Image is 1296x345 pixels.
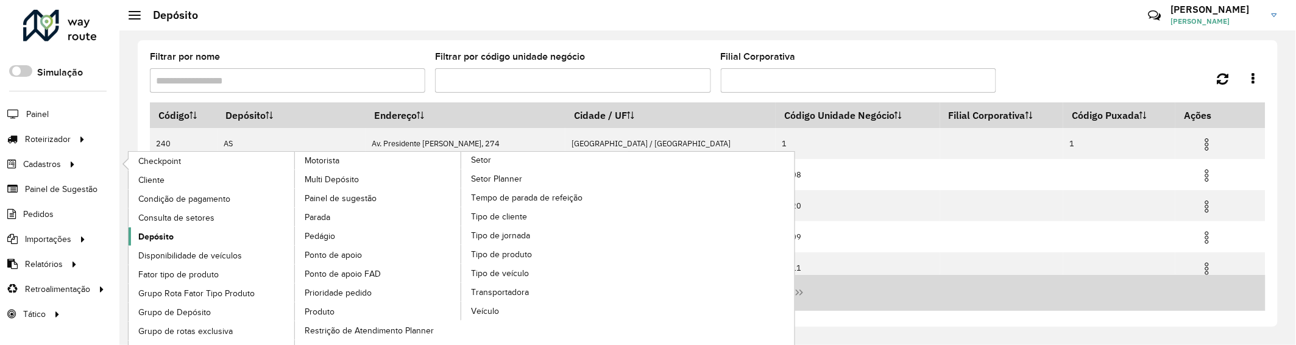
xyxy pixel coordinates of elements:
h2: Depósito [141,9,198,22]
a: Depósito [129,227,296,246]
span: Produto [305,305,335,318]
span: Importações [25,233,71,246]
span: Tático [23,308,46,321]
span: Cliente [138,174,165,187]
a: Grupo de rotas exclusiva [129,322,296,340]
a: Consulta de setores [129,208,296,227]
td: 1 [1063,128,1175,159]
span: Consulta de setores [138,212,214,224]
a: Produto [295,302,462,321]
span: Painel [26,108,49,121]
span: Tipo de produto [471,248,532,261]
span: Disponibilidade de veículos [138,249,242,262]
a: Disponibilidade de veículos [129,246,296,265]
label: Filtrar por código unidade negócio [435,49,585,64]
td: 1 [776,128,940,159]
th: Código Unidade Negócio [776,102,940,128]
label: Filial Corporativa [721,49,796,64]
span: Motorista [305,154,339,167]
a: Painel de sugestão [295,189,462,207]
span: Setor Planner [471,172,522,185]
a: Transportadora [461,283,628,301]
td: 0108 [776,159,940,190]
span: Condição de pagamento [138,193,230,205]
td: 0811 [776,252,940,283]
a: Tipo de jornada [461,226,628,244]
td: Av. Presidente [PERSON_NAME], 274 [366,128,565,159]
th: Cidade / UF [565,102,776,128]
a: Pedágio [295,227,462,245]
label: Simulação [37,65,83,80]
td: [GEOGRAPHIC_DATA] / [GEOGRAPHIC_DATA] [565,128,776,159]
span: [PERSON_NAME] [1171,16,1262,27]
span: Prioridade pedido [305,286,372,299]
a: Cliente [129,171,296,189]
a: Tipo de produto [461,245,628,263]
span: Grupo de rotas exclusiva [138,325,233,338]
span: Checkpoint [138,155,181,168]
span: Pedágio [305,230,335,243]
span: Depósito [138,230,174,243]
a: Checkpoint [129,152,296,170]
span: Grupo Rota Fator Tipo Produto [138,287,255,300]
label: Filtrar por nome [150,49,220,64]
a: Veículo [461,302,628,320]
span: Painel de Sugestão [25,183,97,196]
a: Tempo de parada de refeição [461,188,628,207]
a: Ponto de apoio [295,246,462,264]
span: Multi Depósito [305,173,359,186]
span: Cadastros [23,158,61,171]
a: Grupo de Depósito [129,303,296,321]
span: Tempo de parada de refeição [471,191,582,204]
span: Ponto de apoio [305,249,362,261]
span: Tipo de jornada [471,229,530,242]
a: Tipo de cliente [461,207,628,226]
th: Código [150,102,218,128]
td: 0709 [776,221,940,252]
a: Condição de pagamento [129,190,296,208]
th: Filial Corporativa [940,102,1063,128]
span: Fator tipo de produto [138,268,219,281]
th: Código Puxada [1063,102,1175,128]
td: AS [218,128,366,159]
h3: [PERSON_NAME] [1171,4,1262,15]
span: Tipo de cliente [471,210,527,223]
td: 240 [150,128,218,159]
span: Pedidos [23,208,54,221]
td: 0820 [776,190,940,221]
a: Fator tipo de produto [129,265,296,283]
span: Retroalimentação [25,283,90,296]
span: Ponto de apoio FAD [305,268,381,280]
a: Setor Planner [461,169,628,188]
span: Painel de sugestão [305,192,377,205]
th: Endereço [366,102,565,128]
a: Parada [295,208,462,226]
a: Ponto de apoio FAD [295,265,462,283]
a: Prioridade pedido [295,283,462,302]
span: Veículo [471,305,499,318]
th: Depósito [218,102,366,128]
span: Grupo de Depósito [138,306,211,319]
a: Grupo Rota Fator Tipo Produto [129,284,296,302]
span: Parada [305,211,330,224]
a: Multi Depósito [295,170,462,188]
span: Relatórios [25,258,63,271]
button: Last Page [788,281,811,304]
a: Contato Rápido [1142,2,1168,29]
a: Tipo de veículo [461,264,628,282]
span: Setor [471,154,491,166]
span: Restrição de Atendimento Planner [305,324,434,337]
span: Roteirizador [25,133,71,146]
span: Tipo de veículo [471,267,529,280]
span: Transportadora [471,286,529,299]
th: Ações [1175,102,1248,128]
a: Restrição de Atendimento Planner [295,321,462,340]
